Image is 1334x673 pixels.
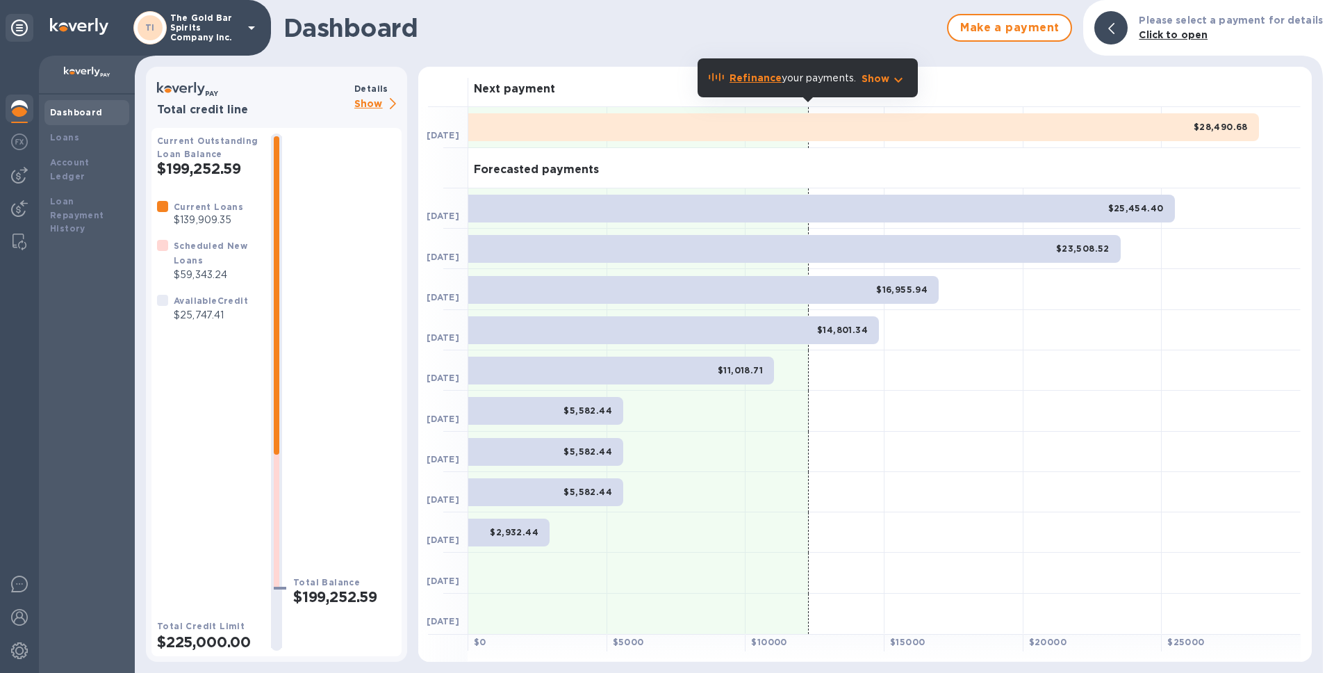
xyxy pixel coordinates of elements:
b: $ 10000 [751,637,787,647]
b: Total Credit Limit [157,621,245,631]
h3: Forecasted payments [474,163,599,177]
p: Show [862,72,890,86]
h1: Dashboard [283,13,940,42]
b: $14,801.34 [817,325,868,335]
b: [DATE] [427,130,459,140]
b: Scheduled New Loans [174,241,247,266]
b: $5,582.44 [563,446,612,457]
img: Foreign exchange [11,133,28,150]
b: $25,454.40 [1108,203,1164,213]
b: $ 20000 [1029,637,1067,647]
b: $5,582.44 [563,405,612,416]
b: $5,582.44 [563,487,612,497]
b: Please select a payment for details [1139,15,1323,26]
span: Make a payment [960,19,1060,36]
b: [DATE] [427,535,459,545]
b: $ 5000 [613,637,644,647]
h3: Total credit line [157,104,349,117]
h2: $225,000.00 [157,633,260,651]
p: $139,909.35 [174,213,243,227]
b: [DATE] [427,332,459,343]
b: [DATE] [427,414,459,424]
p: $25,747.41 [174,308,248,323]
b: Refinance [730,72,782,83]
img: Logo [50,18,108,35]
h3: Next payment [474,83,555,96]
p: your payments. [730,71,856,86]
b: Loans [50,132,79,143]
b: TI [145,22,155,33]
b: [DATE] [427,576,459,586]
b: Account Ledger [50,157,90,181]
b: Current Loans [174,202,243,212]
b: [DATE] [427,252,459,262]
b: $28,490.68 [1194,122,1248,132]
b: Details [354,83,388,94]
button: Show [862,72,907,86]
b: [DATE] [427,211,459,221]
b: $2,932.44 [490,527,538,537]
b: Current Outstanding Loan Balance [157,136,258,159]
div: Unpin categories [6,14,33,42]
b: $16,955.94 [876,284,928,295]
b: $ 25000 [1167,637,1204,647]
h2: $199,252.59 [157,160,260,177]
b: Total Balance [293,577,360,587]
b: $ 0 [474,637,486,647]
b: Available Credit [174,295,248,306]
b: $ 15000 [890,637,925,647]
b: $11,018.71 [718,365,763,375]
button: Make a payment [947,14,1072,42]
p: $59,343.24 [174,268,260,282]
b: [DATE] [427,494,459,505]
b: [DATE] [427,373,459,383]
h2: $199,252.59 [293,588,396,606]
p: The Gold Bar Spirits Company Inc. [170,13,240,42]
b: [DATE] [427,454,459,464]
p: Show [354,96,402,113]
b: [DATE] [427,616,459,626]
b: Dashboard [50,107,103,117]
b: $23,508.52 [1056,243,1110,254]
b: Loan Repayment History [50,196,104,234]
b: [DATE] [427,292,459,302]
b: Click to open [1139,29,1208,40]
